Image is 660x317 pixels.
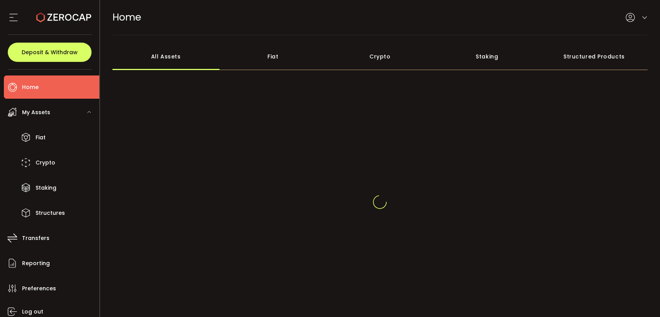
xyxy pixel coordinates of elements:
span: Home [22,82,39,93]
div: All Assets [112,43,219,70]
span: Fiat [36,132,46,143]
span: Reporting [22,258,50,269]
span: My Assets [22,107,50,118]
span: Crypto [36,157,55,168]
span: Preferences [22,283,56,294]
span: Structures [36,207,65,219]
span: Staking [36,182,56,194]
span: Deposit & Withdraw [22,50,78,55]
div: Crypto [327,43,434,70]
span: Home [112,10,141,24]
span: Transfers [22,233,49,244]
div: Structured Products [541,43,648,70]
div: Staking [434,43,541,70]
button: Deposit & Withdraw [8,43,92,62]
div: Fiat [219,43,327,70]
